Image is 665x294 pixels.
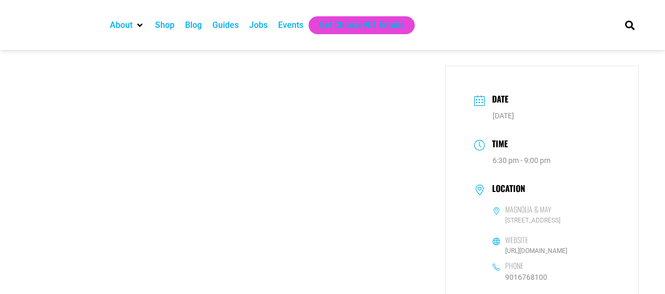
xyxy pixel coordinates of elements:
a: 9016768100 [505,273,547,281]
a: Jobs [249,19,268,32]
span: [STREET_ADDRESS] [493,216,610,226]
div: About [105,16,150,34]
nav: Main nav [105,16,607,34]
a: About [110,19,132,32]
h6: Website [505,235,528,245]
h6: Magnolia & May [505,205,551,214]
span: [DATE] [493,111,514,120]
a: Shop [155,19,175,32]
h3: Location [487,184,525,196]
a: [URL][DOMAIN_NAME] [505,247,567,255]
abbr: 6:30 pm - 9:00 pm [493,156,550,165]
h3: Time [487,137,508,153]
h3: Date [487,93,508,108]
a: Blog [185,19,202,32]
h6: Phone [505,261,524,270]
a: Guides [212,19,239,32]
a: Get Choose901 Emails [319,19,404,32]
a: Events [278,19,303,32]
div: Search [621,16,638,34]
